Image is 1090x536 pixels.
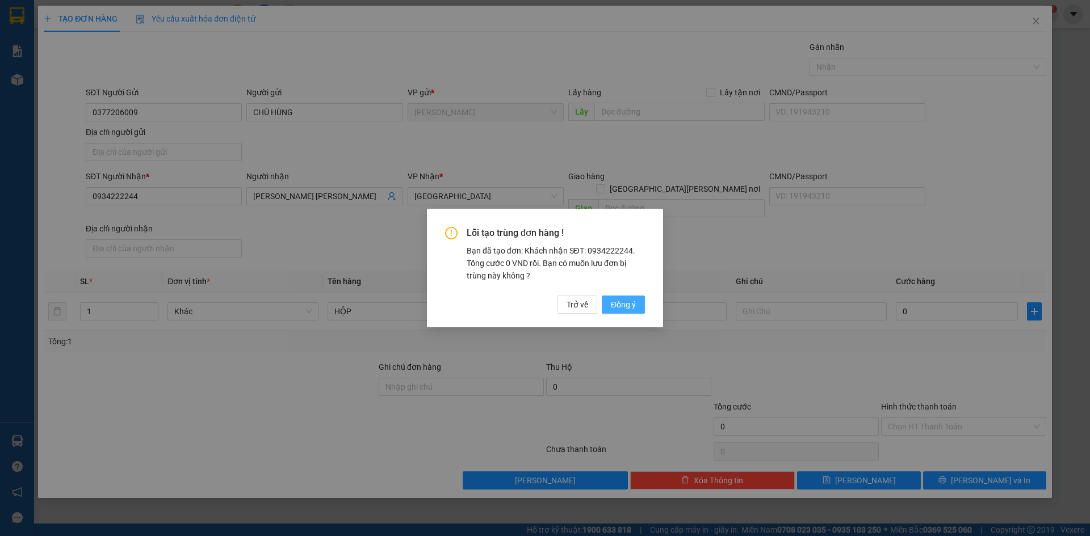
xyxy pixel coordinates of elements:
button: Đồng ý [602,296,645,314]
span: exclamation-circle [445,227,458,239]
button: Trở về [557,296,597,314]
span: Trở về [567,298,588,311]
span: Đồng ý [611,298,636,311]
span: Lỗi tạo trùng đơn hàng ! [467,227,645,239]
div: Bạn đã tạo đơn: Khách nhận SĐT: 0934222244. Tổng cước 0 VND rồi. Bạn có muốn lưu đơn bị trùng này... [467,244,645,282]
